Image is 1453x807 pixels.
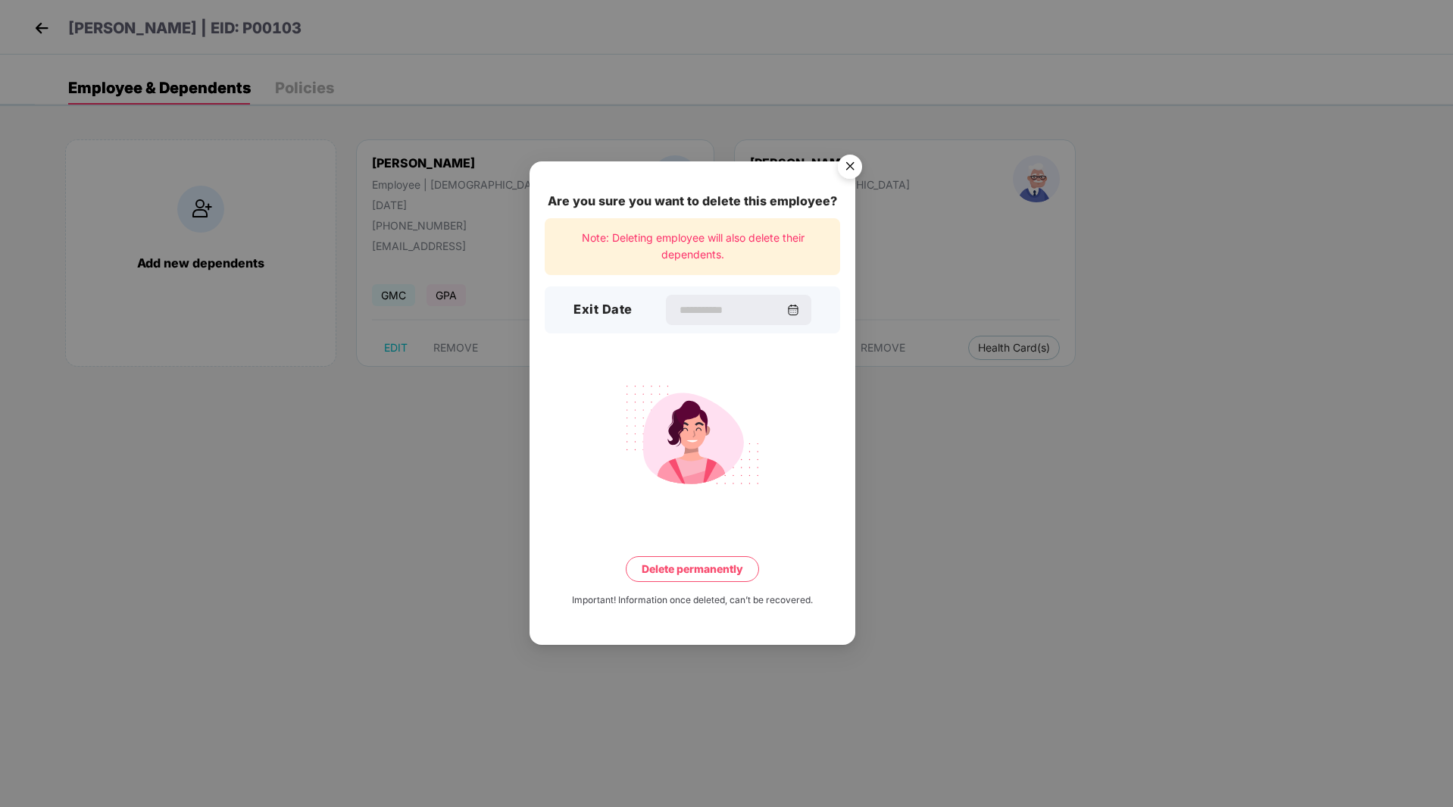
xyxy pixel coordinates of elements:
[545,218,840,275] div: Note: Deleting employee will also delete their dependents.
[829,147,870,188] button: Close
[545,192,840,211] div: Are you sure you want to delete this employee?
[572,593,813,608] div: Important! Information once deleted, can’t be recovered.
[608,376,777,494] img: svg+xml;base64,PHN2ZyB4bWxucz0iaHR0cDovL3d3dy53My5vcmcvMjAwMC9zdmciIHdpZHRoPSIyMjQiIGhlaWdodD0iMT...
[787,304,799,316] img: svg+xml;base64,PHN2ZyBpZD0iQ2FsZW5kYXItMzJ4MzIiIHhtbG5zPSJodHRwOi8vd3d3LnczLm9yZy8yMDAwL3N2ZyIgd2...
[573,301,633,321] h3: Exit Date
[829,148,871,190] img: svg+xml;base64,PHN2ZyB4bWxucz0iaHR0cDovL3d3dy53My5vcmcvMjAwMC9zdmciIHdpZHRoPSI1NiIgaGVpZ2h0PSI1Ni...
[626,556,759,582] button: Delete permanently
